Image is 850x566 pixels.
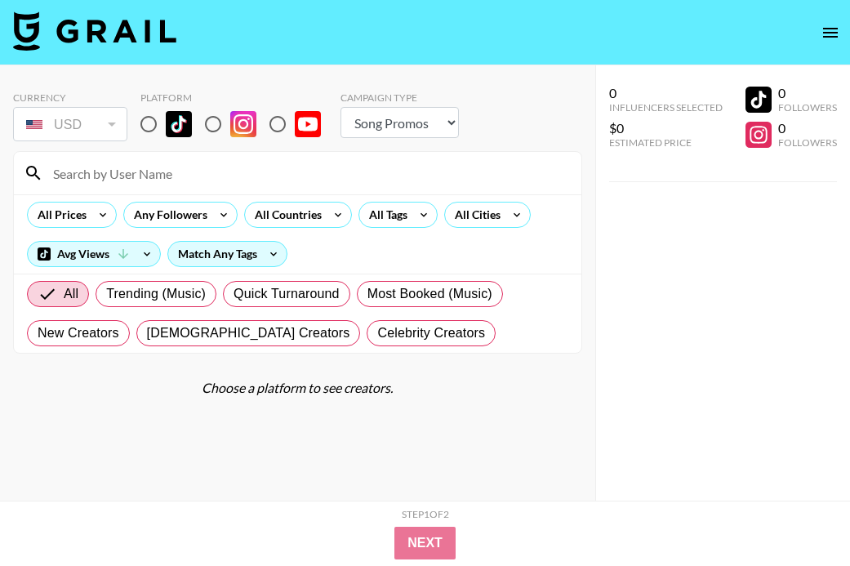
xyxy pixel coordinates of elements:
span: [DEMOGRAPHIC_DATA] Creators [147,323,350,343]
div: Influencers Selected [609,101,723,114]
span: New Creators [38,323,119,343]
span: Trending (Music) [106,284,206,304]
iframe: Drift Widget Chat Controller [768,484,830,546]
div: Avg Views [28,242,160,266]
button: open drawer [814,16,847,49]
div: 0 [609,85,723,101]
div: Any Followers [124,203,211,227]
div: All Cities [445,203,504,227]
div: Estimated Price [609,136,723,149]
div: All Prices [28,203,90,227]
div: 0 [778,85,837,101]
input: Search by User Name [43,160,572,186]
span: Quick Turnaround [234,284,340,304]
div: Followers [778,136,837,149]
div: Currency is locked to USD [13,104,127,145]
img: TikTok [166,111,192,137]
div: Platform [140,91,334,104]
button: Next [394,527,456,559]
div: Match Any Tags [168,242,287,266]
span: Most Booked (Music) [367,284,492,304]
div: All Countries [245,203,325,227]
img: YouTube [295,111,321,137]
img: Grail Talent [13,11,176,51]
span: Celebrity Creators [377,323,485,343]
div: Currency [13,91,127,104]
div: Campaign Type [340,91,459,104]
div: Followers [778,101,837,114]
div: Choose a platform to see creators. [13,380,582,396]
span: All [64,284,78,304]
div: Step 1 of 2 [402,508,449,520]
div: 0 [778,120,837,136]
img: Instagram [230,111,256,137]
div: USD [16,110,124,139]
div: $0 [609,120,723,136]
div: All Tags [359,203,411,227]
